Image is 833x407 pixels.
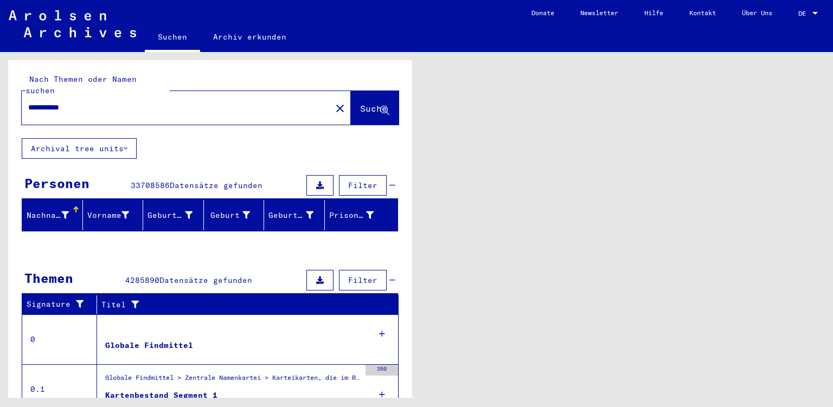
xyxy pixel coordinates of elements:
span: Suche [360,103,387,114]
div: Geburtsdatum [268,210,313,221]
div: Titel [101,299,377,311]
div: Geburt‏ [208,206,264,224]
div: Titel [101,296,388,313]
img: Arolsen_neg.svg [9,10,136,37]
mat-header-cell: Prisoner # [325,200,398,230]
a: Suchen [145,24,200,52]
mat-label: Nach Themen oder Namen suchen [25,74,137,95]
mat-icon: close [334,102,347,115]
td: 0 [22,314,97,364]
div: Themen [24,268,73,288]
button: Clear [329,97,351,119]
div: Signature [27,299,88,310]
div: Vorname [87,210,130,221]
span: 4285890 [125,275,159,285]
a: Archiv erkunden [200,24,299,50]
mat-header-cell: Vorname [83,200,144,230]
button: Archival tree units [22,138,137,159]
mat-header-cell: Geburtsname [143,200,204,230]
div: Globale Findmittel [105,340,193,351]
mat-header-cell: Geburt‏ [204,200,265,230]
div: 350 [366,365,398,376]
span: 33708586 [131,180,170,190]
mat-header-cell: Nachname [22,200,83,230]
div: Prisoner # [329,206,388,224]
span: Datensätze gefunden [170,180,262,190]
div: Geburtsname [148,206,206,224]
span: Filter [348,180,377,190]
button: Suche [351,91,399,125]
span: Datensätze gefunden [159,275,252,285]
div: Kartenbestand Segment 1 [105,390,217,401]
div: Prisoner # [329,210,374,221]
div: Geburtsdatum [268,206,327,224]
div: Vorname [87,206,143,224]
div: Signature [27,296,99,313]
button: Filter [339,270,387,290]
div: Globale Findmittel > Zentrale Namenkartei > Karteikarten, die im Rahmen der sequentiellen Massend... [105,373,360,388]
mat-header-cell: Geburtsdatum [264,200,325,230]
button: Filter [339,175,387,196]
div: Geburtsname [148,210,193,221]
span: DE [798,10,810,17]
div: Nachname [27,210,69,221]
div: Personen [24,173,89,193]
div: Geburt‏ [208,210,251,221]
div: Nachname [27,206,82,224]
span: Filter [348,275,377,285]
